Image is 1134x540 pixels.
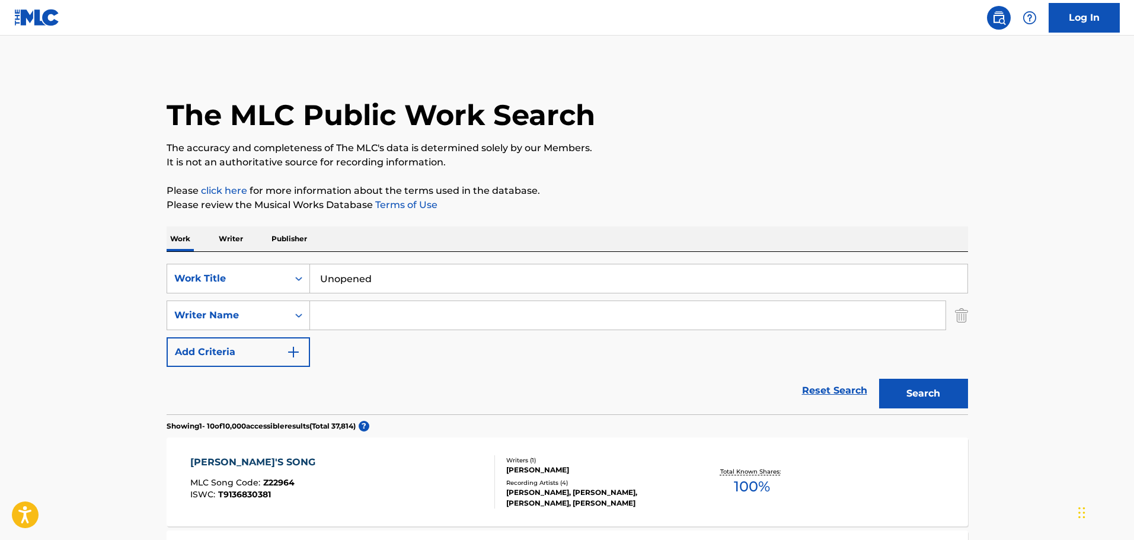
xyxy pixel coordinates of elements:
[167,264,968,414] form: Search Form
[174,271,281,286] div: Work Title
[359,421,369,432] span: ?
[167,97,595,133] h1: The MLC Public Work Search
[1023,11,1037,25] img: help
[734,476,770,497] span: 100 %
[879,379,968,408] button: Search
[167,155,968,170] p: It is not an authoritative source for recording information.
[190,455,321,469] div: [PERSON_NAME]'S SONG
[263,477,295,488] span: Z22964
[1049,3,1120,33] a: Log In
[506,478,685,487] div: Recording Artists ( 4 )
[268,226,311,251] p: Publisher
[796,378,873,404] a: Reset Search
[167,198,968,212] p: Please review the Musical Works Database
[190,477,263,488] span: MLC Song Code :
[167,421,356,432] p: Showing 1 - 10 of 10,000 accessible results (Total 37,814 )
[174,308,281,322] div: Writer Name
[167,184,968,198] p: Please for more information about the terms used in the database.
[992,11,1006,25] img: search
[218,489,271,500] span: T9136830381
[987,6,1011,30] a: Public Search
[215,226,247,251] p: Writer
[167,337,310,367] button: Add Criteria
[14,9,60,26] img: MLC Logo
[167,437,968,526] a: [PERSON_NAME]'S SONGMLC Song Code:Z22964ISWC:T9136830381Writers (1)[PERSON_NAME]Recording Artists...
[506,456,685,465] div: Writers ( 1 )
[167,141,968,155] p: The accuracy and completeness of The MLC's data is determined solely by our Members.
[720,467,784,476] p: Total Known Shares:
[1078,495,1085,531] div: Drag
[955,301,968,330] img: Delete Criterion
[167,226,194,251] p: Work
[1018,6,1042,30] div: Help
[201,185,247,196] a: click here
[1075,483,1134,540] iframe: Chat Widget
[286,345,301,359] img: 9d2ae6d4665cec9f34b9.svg
[506,487,685,509] div: [PERSON_NAME], [PERSON_NAME], [PERSON_NAME], [PERSON_NAME]
[506,465,685,475] div: [PERSON_NAME]
[373,199,437,210] a: Terms of Use
[190,489,218,500] span: ISWC :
